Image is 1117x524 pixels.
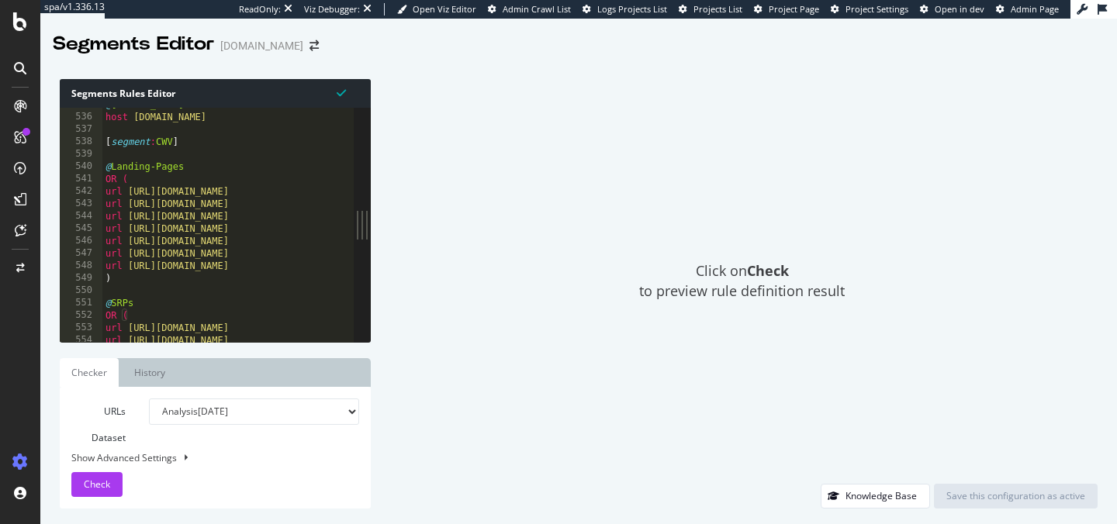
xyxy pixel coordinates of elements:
[239,3,281,16] div: ReadOnly:
[60,148,102,160] div: 539
[597,3,667,15] span: Logs Projects List
[60,260,102,272] div: 548
[60,398,137,451] label: URLs Dataset
[503,3,571,15] span: Admin Crawl List
[846,489,917,502] div: Knowledge Base
[60,111,102,123] div: 536
[60,185,102,198] div: 542
[1011,3,1059,15] span: Admin Page
[60,322,102,334] div: 553
[996,3,1059,16] a: Admin Page
[60,235,102,247] div: 546
[935,3,984,15] span: Open in dev
[693,3,742,15] span: Projects List
[946,489,1085,502] div: Save this configuration as active
[60,272,102,284] div: 549
[220,38,303,53] div: [DOMAIN_NAME]
[310,40,319,51] div: arrow-right-arrow-left
[821,489,930,502] a: Knowledge Base
[60,173,102,185] div: 541
[71,472,123,497] button: Check
[60,198,102,210] div: 543
[488,3,571,16] a: Admin Crawl List
[53,31,214,57] div: Segments Editor
[60,222,102,235] div: 545
[920,3,984,16] a: Open in dev
[769,3,819,15] span: Project Page
[831,3,908,16] a: Project Settings
[60,284,102,297] div: 550
[337,85,346,100] span: Syntax is valid
[639,261,845,301] span: Click on to preview rule definition result
[397,3,476,16] a: Open Viz Editor
[60,247,102,260] div: 547
[679,3,742,16] a: Projects List
[583,3,667,16] a: Logs Projects List
[60,79,371,108] div: Segments Rules Editor
[60,160,102,173] div: 540
[60,358,119,387] a: Checker
[747,261,789,280] strong: Check
[60,451,348,464] div: Show Advanced Settings
[60,136,102,148] div: 538
[60,334,102,346] div: 554
[60,297,102,309] div: 551
[123,358,177,387] a: History
[304,3,360,16] div: Viz Debugger:
[934,484,1098,508] button: Save this configuration as active
[754,3,819,16] a: Project Page
[413,3,476,15] span: Open Viz Editor
[84,477,110,491] span: Check
[821,484,930,508] button: Knowledge Base
[846,3,908,15] span: Project Settings
[60,123,102,136] div: 537
[60,210,102,222] div: 544
[60,309,102,322] div: 552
